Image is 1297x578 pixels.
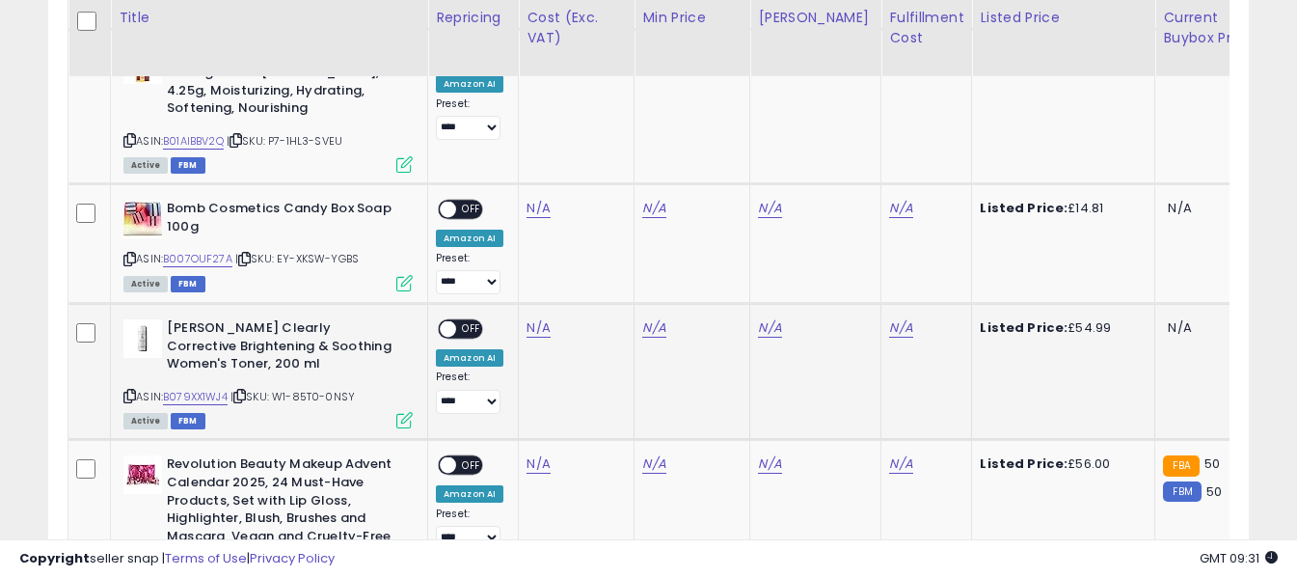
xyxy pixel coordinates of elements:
div: Amazon AI [436,230,503,247]
a: N/A [758,199,781,218]
span: 50 [1206,482,1222,501]
span: FBM [171,157,205,174]
div: Current Buybox Price [1163,8,1262,48]
div: [PERSON_NAME] [758,8,873,28]
div: £14.81 [980,200,1140,217]
a: N/A [527,318,550,338]
a: Terms of Use [165,549,247,567]
b: [PERSON_NAME] Bees Pomegranate [MEDICAL_DATA], 4.25g, Moisturizing, Hydrating, Softening, Nourishing [167,45,401,122]
span: | SKU: P7-1HL3-SVEU [227,133,342,149]
b: Listed Price: [980,318,1067,337]
a: B01AIBBV2Q [163,133,224,150]
img: 41FBQsO8HaL._SL40_.jpg [123,455,162,494]
div: Preset: [436,252,503,295]
b: Listed Price: [980,454,1067,473]
a: N/A [527,454,550,474]
a: N/A [889,199,912,218]
b: Bomb Cosmetics Candy Box Soap 100g [167,200,401,240]
a: Privacy Policy [250,549,335,567]
span: All listings currently available for purchase on Amazon [123,413,168,429]
div: Amazon AI [436,485,503,503]
div: Preset: [436,508,503,551]
a: N/A [642,199,665,218]
span: OFF [456,321,487,338]
b: Listed Price: [980,199,1067,217]
div: £54.99 [980,319,1140,337]
a: N/A [758,318,781,338]
div: Preset: [436,371,503,414]
a: B007OUF27A [163,251,232,267]
div: Fulfillment Cost [889,8,963,48]
div: Listed Price [980,8,1147,28]
span: All listings currently available for purchase on Amazon [123,276,168,292]
b: Revolution Beauty Makeup Advent Calendar 2025, 24 Must-Have Products, Set with Lip Gloss, Highlig... [167,455,401,550]
span: All listings currently available for purchase on Amazon [123,157,168,174]
div: £56.00 [980,455,1140,473]
small: FBA [1163,455,1199,477]
a: N/A [642,454,665,474]
span: OFF [456,457,487,474]
div: seller snap | | [19,550,335,568]
a: N/A [758,454,781,474]
small: FBM [1163,482,1201,502]
span: N/A [1168,199,1191,217]
img: 31TmLchyRuL._SL40_.jpg [123,319,162,358]
span: | SKU: W1-85T0-0NSY [230,389,355,404]
span: N/A [1168,318,1191,337]
span: FBM [171,276,205,292]
div: Amazon AI [436,349,503,367]
a: N/A [642,318,665,338]
div: ASIN: [123,45,413,171]
a: N/A [889,318,912,338]
span: 50 [1204,454,1220,473]
div: Title [119,8,419,28]
div: Preset: [436,97,503,141]
div: ASIN: [123,319,413,427]
b: [PERSON_NAME] Clearly Corrective Brightening & Soothing Women's Toner, 200 ml [167,319,401,378]
span: 2025-09-18 09:31 GMT [1200,549,1278,567]
span: FBM [171,413,205,429]
a: N/A [527,199,550,218]
span: | SKU: EY-XKSW-YGBS [235,251,359,266]
img: 51zm1HQCElL._SL40_.jpg [123,200,162,238]
div: Amazon AI [436,75,503,93]
a: B079XX1WJ4 [163,389,228,405]
div: ASIN: [123,200,413,289]
div: Min Price [642,8,742,28]
div: Cost (Exc. VAT) [527,8,626,48]
a: N/A [889,454,912,474]
span: OFF [456,202,487,218]
div: Repricing [436,8,510,28]
strong: Copyright [19,549,90,567]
